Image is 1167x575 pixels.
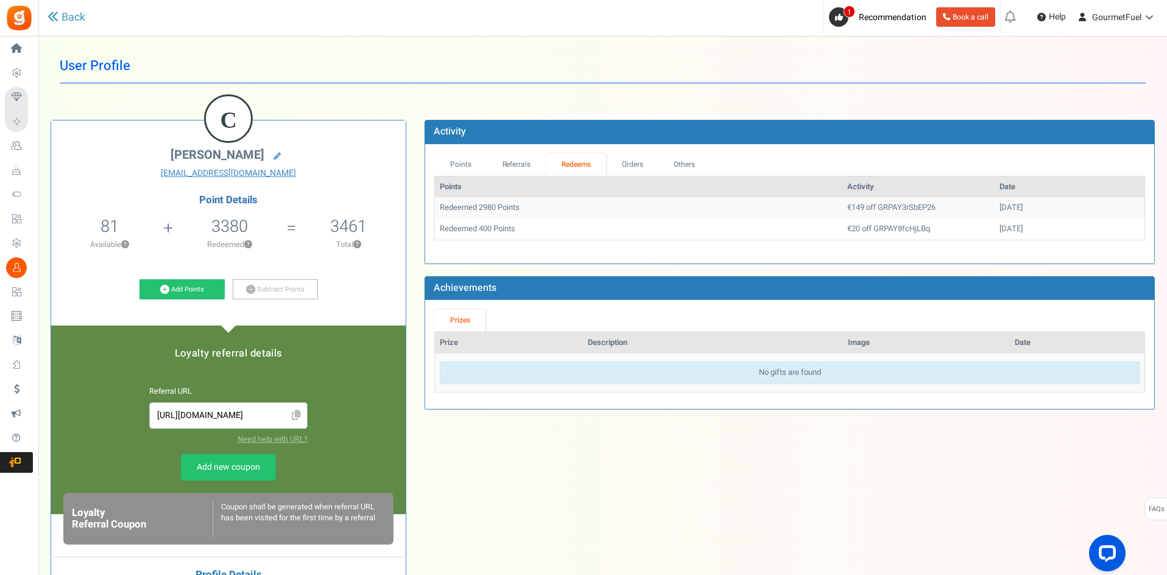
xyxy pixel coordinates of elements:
button: ? [353,241,361,249]
a: Subtract Points [233,279,318,300]
th: Activity [842,176,995,198]
a: Need help with URL? [238,434,308,445]
button: ? [244,241,252,249]
a: Referrals [487,153,546,176]
span: Click to Copy [286,405,306,427]
a: Orders [606,153,658,176]
span: 1 [844,5,855,18]
span: Recommendation [859,11,926,24]
td: Redeemed 400 Points [435,218,842,240]
span: [PERSON_NAME] [171,146,264,164]
span: FAQs [1148,498,1165,521]
td: [DATE] [995,197,1144,218]
a: Prizes [434,309,485,332]
a: 1 Recommendation [829,7,931,27]
h1: User Profile [60,49,1146,83]
a: Help [1032,7,1071,27]
th: Image [843,332,1010,354]
td: €20 off GRPAY8fcHjLBq [842,218,995,240]
h5: 3461 [330,217,367,235]
th: Description [583,332,843,354]
td: €149 off GRPAY3rSbEP26 [842,197,995,218]
h5: 3380 [211,217,248,235]
p: Total [297,239,400,250]
figcaption: C [206,96,251,144]
a: Add Points [139,279,225,300]
div: No gifts are found [440,361,1140,384]
td: [DATE] [995,218,1144,240]
h4: Point Details [51,195,406,206]
th: Points [435,176,842,198]
span: 81 [100,214,119,239]
a: [EMAIL_ADDRESS][DOMAIN_NAME] [60,167,397,179]
th: Prize [435,332,582,354]
h6: Loyalty Referral Coupon [72,507,213,530]
img: Gratisfaction [5,4,33,32]
b: Achievements [434,281,496,295]
b: Activity [434,124,466,139]
button: ? [121,241,129,249]
p: Redeemed [174,239,285,250]
a: Book a call [936,7,995,27]
a: Points [434,153,487,176]
div: Coupon shall be generated when referral URL has been visited for the first time by a referral [213,501,385,536]
th: Date [995,176,1144,198]
a: Others [658,153,711,176]
p: Available [57,239,162,250]
span: GourmetFuel [1092,11,1141,24]
a: Add new coupon [181,454,276,481]
td: Redeemed 2980 Points [435,197,842,218]
h6: Referral URL [149,388,308,396]
span: Help [1046,11,1066,23]
a: Redeems [546,153,607,176]
th: Date [1010,332,1144,354]
h5: Loyalty referral details [63,348,393,359]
